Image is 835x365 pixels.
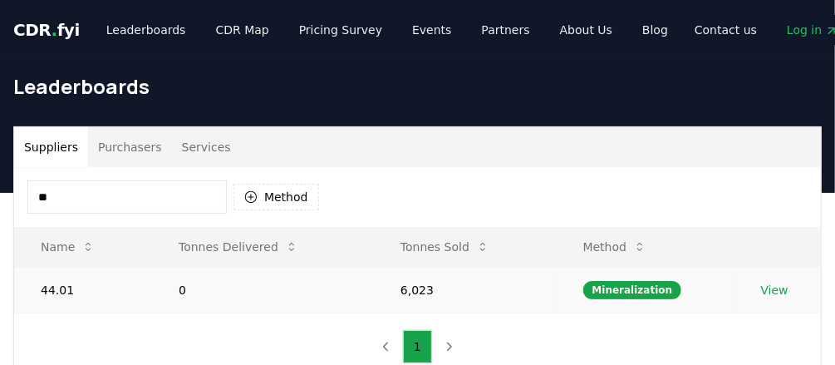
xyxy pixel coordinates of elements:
[286,15,395,45] a: Pricing Survey
[13,20,80,40] span: CDR fyi
[761,282,788,298] a: View
[203,15,282,45] a: CDR Map
[13,73,822,100] h1: Leaderboards
[583,281,682,299] div: Mineralization
[172,127,241,167] button: Services
[629,15,681,45] a: Blog
[387,230,503,264] button: Tonnes Sold
[14,267,152,313] td: 44.01
[27,230,108,264] button: Name
[469,15,543,45] a: Partners
[374,267,557,313] td: 6,023
[93,15,681,45] nav: Main
[52,20,57,40] span: .
[13,18,80,42] a: CDR.fyi
[152,267,374,313] td: 0
[233,184,319,210] button: Method
[14,127,88,167] button: Suppliers
[93,15,199,45] a: Leaderboards
[547,15,626,45] a: About Us
[165,230,312,264] button: Tonnes Delivered
[403,330,432,363] button: 1
[681,15,770,45] a: Contact us
[88,127,172,167] button: Purchasers
[570,230,661,264] button: Method
[399,15,464,45] a: Events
